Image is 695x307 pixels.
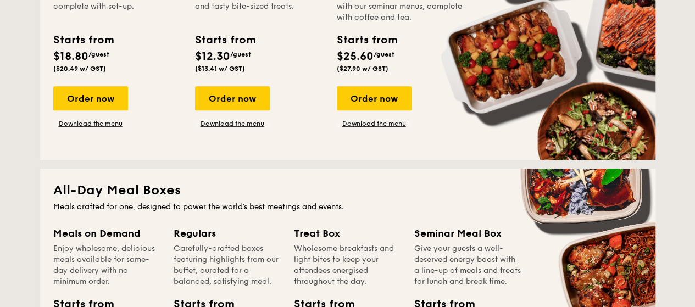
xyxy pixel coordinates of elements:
span: ($13.41 w/ GST) [195,65,245,72]
a: Download the menu [53,119,128,128]
div: Carefully-crafted boxes featuring highlights from our buffet, curated for a balanced, satisfying ... [174,243,281,287]
span: ($27.90 w/ GST) [337,65,388,72]
div: Meals crafted for one, designed to power the world's best meetings and events. [53,202,642,213]
span: /guest [374,51,394,58]
span: ($20.49 w/ GST) [53,65,106,72]
div: Regulars [174,226,281,241]
div: Starts from [337,32,397,48]
span: $25.60 [337,50,374,63]
a: Download the menu [195,119,270,128]
span: /guest [230,51,251,58]
div: Order now [195,86,270,110]
div: Starts from [53,32,113,48]
div: Seminar Meal Box [414,226,521,241]
div: Order now [53,86,128,110]
div: Give your guests a well-deserved energy boost with a line-up of meals and treats for lunch and br... [414,243,521,287]
div: Order now [337,86,412,110]
div: Starts from [195,32,255,48]
span: $12.30 [195,50,230,63]
div: Wholesome breakfasts and light bites to keep your attendees energised throughout the day. [294,243,401,287]
h2: All-Day Meal Boxes [53,182,642,199]
a: Download the menu [337,119,412,128]
div: Treat Box [294,226,401,241]
div: Meals on Demand [53,226,160,241]
span: /guest [88,51,109,58]
div: Enjoy wholesome, delicious meals available for same-day delivery with no minimum order. [53,243,160,287]
span: $18.80 [53,50,88,63]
